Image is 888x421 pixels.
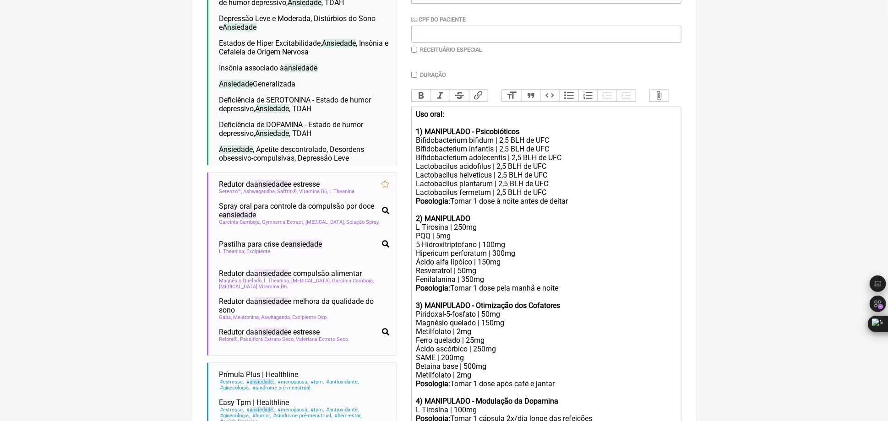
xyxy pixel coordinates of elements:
[416,379,450,388] strong: Posologia:
[420,71,446,78] label: Duração
[256,104,289,113] span: Ansiedade
[219,189,242,194] span: Serenzo™
[223,23,257,32] span: Ansiedade
[219,64,318,72] span: Insônia associado à
[411,16,466,23] label: CPF do Paciente
[219,180,320,189] span: Redutor da e estresse
[219,14,376,32] span: Depressão Leve e Moderada, Distúrbios do Sono e
[416,379,676,388] div: Tomar 1 dose após café e jantar
[416,310,676,318] div: Piridoxal-5-fosfato | 50mg
[616,90,636,102] button: Increase Level
[416,284,450,292] strong: Posologia:
[450,90,469,102] button: Strikethrough
[416,353,676,379] div: SAME | 200mg Betaina base | 500mg Metilfolato | 2mg
[234,314,260,320] span: Melatonina
[416,397,558,405] strong: 4) MANIPULADO - Modulação da Dopamina
[416,153,676,162] div: Bifidobacterium adolecentis | 2,5 BLH de UFC
[412,90,431,102] button: Bold
[219,370,299,379] span: Prímula Plus | Healthline
[261,314,291,320] span: Aswhaganda
[416,197,676,292] div: Tomar 1 dose à noite antes de deitar L Tirosina | 250mg PQQ | 5mg 5-Hidroxitriptofano | 100mg Hip...
[219,145,253,154] span: Ansiedade
[521,90,540,102] button: Quote
[255,297,288,306] span: ansiedade
[252,385,312,391] span: sindrome pré-menstrual
[277,407,309,413] span: menopausa
[310,379,324,385] span: tpm
[244,189,276,194] span: Ashwagandha
[255,328,288,336] span: ansiedade
[502,90,521,102] button: Heading
[240,336,295,342] span: Passiflora Extrato Seco
[292,278,331,284] span: [MEDICAL_DATA]
[264,278,290,284] span: L Theanina
[416,136,676,145] div: Bifidobacterium bifidum | 2,5 BLH de UFC
[326,379,359,385] span: antioxidante
[416,214,470,223] strong: 2) MANIPULADO
[219,379,245,385] span: estresse
[578,90,598,102] button: Numbers
[416,171,676,179] div: Lactobacilus helveticus | 2,5 BLH de UFC
[416,336,676,345] div: Ferro quelado | 25mg
[219,407,245,413] span: estresse
[469,90,488,102] button: Link
[416,110,444,119] strong: Uso oral:
[289,240,322,248] span: ansiedade
[250,407,274,413] span: ansiedade
[332,278,374,284] span: Garcinia Camboja
[296,336,350,342] span: Valeriana Extrato Seco
[430,90,450,102] button: Italic
[262,219,305,225] span: Gymnema Extract
[219,336,239,342] span: Relora®
[219,240,322,248] span: Pastilha para crise de
[247,248,272,254] span: Excipiente
[219,80,253,88] span: Ansiedade
[416,127,519,136] strong: 1) MANIPULADO - Psicobióticos
[277,379,309,385] span: menopausa
[219,314,232,320] span: Gaba
[219,413,251,419] span: ginecologia
[416,301,560,310] strong: 3) MANIPULADO - Otimização dos Cofatores
[347,219,380,225] span: Solução Spray
[416,345,676,353] div: Ácido ascórbico | 250mg
[420,46,482,53] label: Receituário Especial
[272,413,332,419] span: sindrome pré-menstrual
[597,90,616,102] button: Decrease Level
[219,297,389,314] span: Redutor da e melhora da qualidade do sono
[540,90,560,102] button: Code
[284,64,318,72] span: ansiedade
[219,80,296,88] span: Generalizada
[334,413,362,419] span: bem-estar
[219,96,371,113] span: Deficiência de SEROTONINA - Estado de humor depressivo, , TDAH
[416,162,676,171] div: Lactobacilus acidofilus | 2,5 BLH de UFC
[416,179,676,188] div: Lactobacilus plantarum | 2,5 BLH de UFC
[223,210,256,219] span: ansiedade
[416,327,676,336] div: Metilfolato | 2mg
[310,407,324,413] span: tpm
[650,90,669,102] button: Attach Files
[219,278,263,284] span: Magnésio Quelado
[219,269,362,278] span: Redutor da e compulsão alimentar
[322,39,356,48] span: Ansiedade
[219,385,251,391] span: ginecologia
[416,197,450,205] strong: Posologia:
[255,180,288,189] span: ansiedade
[256,129,289,138] span: Ansiedade
[219,248,245,254] span: L Theanina
[416,318,676,327] div: Magnésio quelado | 150mg
[416,145,676,153] div: Bifidobacterium infantis | 2,5 BLH de UFC
[252,413,271,419] span: humor
[219,202,378,219] span: Spray oral para controle da compulsão por doce e
[416,188,676,197] div: Lactobacilus fermetum | 2,5 BLH de UFC
[219,398,289,407] span: Easy Tpm | Healthline
[219,284,289,290] span: [MEDICAL_DATA] Vitamina B6
[219,120,364,138] span: Deficiência de DOPAMINA - Estado de humor depressivo, , TDAH
[255,269,288,278] span: ansiedade
[278,189,298,194] span: Saffrin®
[250,379,274,385] span: ansiedade
[326,407,359,413] span: antioxidante
[219,39,389,56] span: Estados de Hiper Excitabilidade, , Insônia e Cefaleia de Origem Nervosa
[300,189,328,194] span: Vitamina B6
[330,189,356,194] span: L Theanina
[293,314,328,320] span: Excipiente Qsp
